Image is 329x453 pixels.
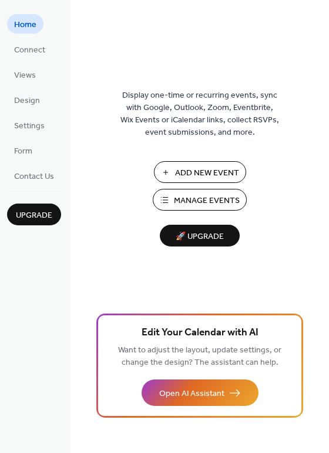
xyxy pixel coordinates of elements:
[7,204,61,225] button: Upgrade
[14,19,36,31] span: Home
[118,342,281,371] span: Want to adjust the layout, update settings, or change the design? The assistant can help.
[120,89,279,139] span: Display one-time or recurring events, sync with Google, Outlook, Zoom, Eventbrite, Wix Events or ...
[7,115,52,135] a: Settings
[154,161,246,183] button: Add New Event
[14,95,40,107] span: Design
[7,166,61,185] a: Contact Us
[14,145,32,158] span: Form
[153,189,247,211] button: Manage Events
[14,120,45,132] span: Settings
[7,39,52,59] a: Connect
[7,14,43,34] a: Home
[14,69,36,82] span: Views
[14,171,54,183] span: Contact Us
[174,195,240,207] span: Manage Events
[167,229,233,245] span: 🚀 Upgrade
[7,141,39,160] a: Form
[142,379,258,406] button: Open AI Assistant
[160,225,240,247] button: 🚀 Upgrade
[159,388,224,400] span: Open AI Assistant
[142,325,258,341] span: Edit Your Calendar with AI
[7,65,43,84] a: Views
[175,167,239,179] span: Add New Event
[16,209,52,222] span: Upgrade
[14,44,45,56] span: Connect
[7,90,47,109] a: Design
